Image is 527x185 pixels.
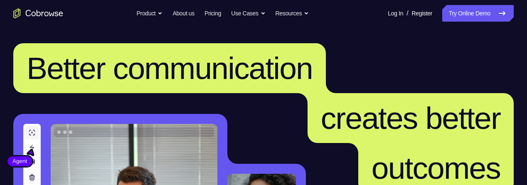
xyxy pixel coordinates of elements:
a: Pricing [204,5,221,22]
button: Product [137,5,163,22]
a: Log In [388,5,403,22]
a: Register [412,5,432,22]
button: Use Cases [231,5,265,22]
a: Try Online Demo [442,5,514,22]
span: creates better [321,101,500,136]
a: About us [172,5,194,22]
button: Resources [276,5,309,22]
a: Go to the home page [13,8,63,18]
span: / [406,8,408,18]
span: Better communication [27,51,313,86]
